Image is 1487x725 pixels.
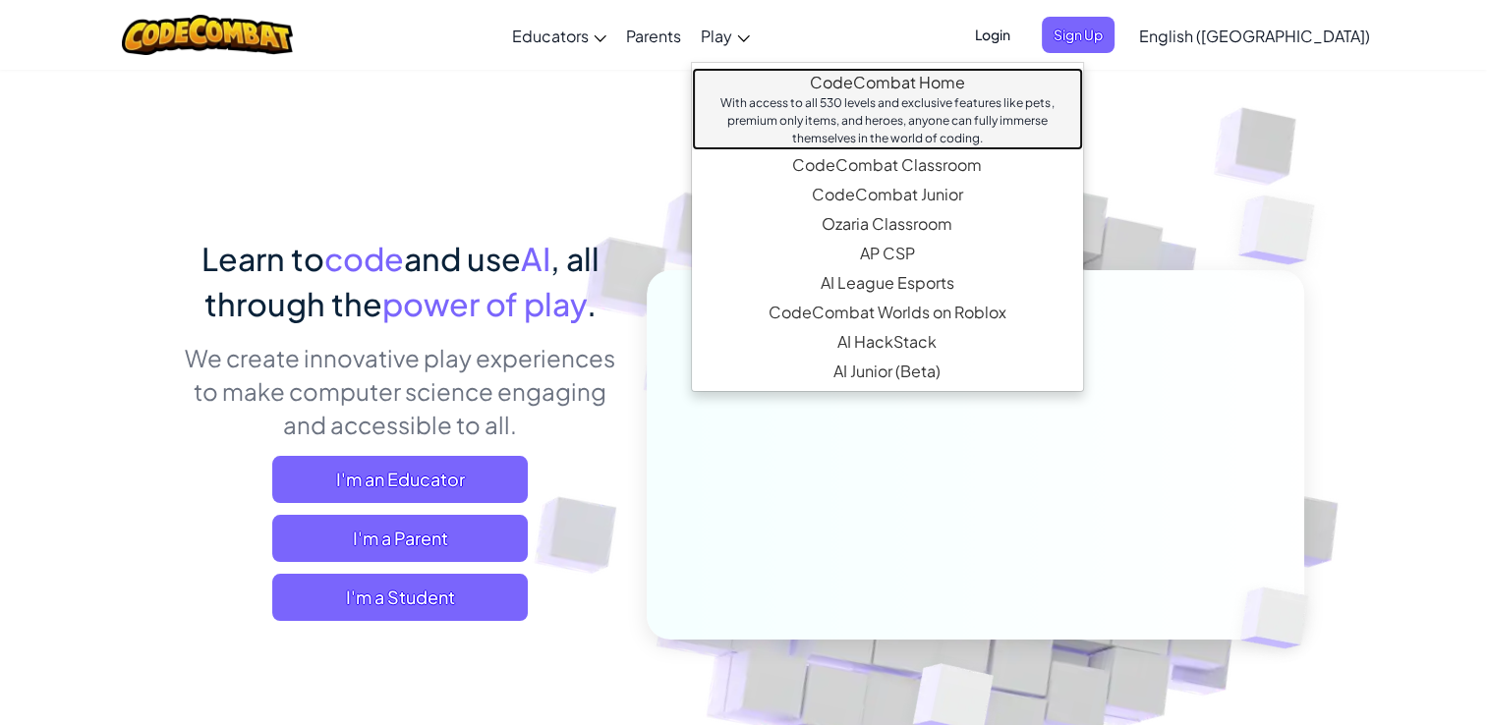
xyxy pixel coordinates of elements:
[692,357,1083,386] a: AI Junior (Beta)Introduces multimodal generative AI in a simple and intuitive platform designed s...
[692,298,1083,327] a: CodeCombat Worlds on RobloxThis MMORPG teaches Lua coding and provides a real-world platform to c...
[1129,9,1380,62] a: English ([GEOGRAPHIC_DATA])
[587,284,597,323] span: .
[502,9,616,62] a: Educators
[272,515,528,562] a: I'm a Parent
[692,180,1083,209] a: CodeCombat JuniorOur flagship K-5 curriculum features a progression of learning levels that teach...
[404,239,521,278] span: and use
[692,239,1083,268] a: AP CSPEndorsed by the College Board, our AP CSP curriculum provides game-based and turnkey tools ...
[201,239,324,278] span: Learn to
[1199,147,1369,313] img: Overlap cubes
[1207,546,1354,690] img: Overlap cubes
[616,9,691,62] a: Parents
[1042,17,1115,53] button: Sign Up
[701,26,732,46] span: Play
[712,94,1063,147] div: With access to all 530 levels and exclusive features like pets, premium only items, and heroes, a...
[382,284,587,323] span: power of play
[1139,26,1370,46] span: English ([GEOGRAPHIC_DATA])
[692,209,1083,239] a: Ozaria ClassroomAn enchanting narrative coding adventure that establishes the fundamentals of com...
[963,17,1022,53] button: Login
[692,268,1083,298] a: AI League EsportsAn epic competitive coding esports platform that encourages creative programming...
[272,574,528,621] button: I'm a Student
[324,239,404,278] span: code
[184,341,617,441] p: We create innovative play experiences to make computer science engaging and accessible to all.
[521,239,550,278] span: AI
[122,15,294,55] img: CodeCombat logo
[692,150,1083,180] a: CodeCombat Classroom
[691,9,760,62] a: Play
[692,327,1083,357] a: AI HackStackThe first generative AI companion tool specifically crafted for those new to AI with ...
[272,456,528,503] a: I'm an Educator
[692,68,1083,150] a: CodeCombat HomeWith access to all 530 levels and exclusive features like pets, premium only items...
[512,26,589,46] span: Educators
